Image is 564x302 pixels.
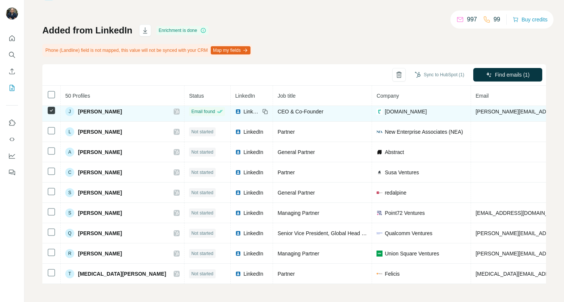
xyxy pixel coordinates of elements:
[277,109,323,115] span: CEO & Co-Founder
[191,108,215,115] span: Email found
[376,169,382,175] img: company-logo
[235,251,241,257] img: LinkedIn logo
[191,169,213,176] span: Not started
[243,169,263,176] span: LinkedIn
[243,189,263,196] span: LinkedIn
[277,230,415,236] span: Senior Vice President, Global Head of Qualcomm Ventures
[376,210,382,216] img: company-logo
[493,15,500,24] p: 99
[78,128,122,136] span: [PERSON_NAME]
[467,15,477,24] p: 997
[78,169,122,176] span: [PERSON_NAME]
[65,188,74,197] div: S
[277,190,315,196] span: General Partner
[65,168,74,177] div: C
[65,107,74,116] div: J
[376,93,399,99] span: Company
[191,230,213,237] span: Not started
[189,93,204,99] span: Status
[277,210,319,216] span: Managing Partner
[243,270,263,278] span: LinkedIn
[277,93,295,99] span: Job title
[78,108,122,115] span: [PERSON_NAME]
[156,26,208,35] div: Enrichment is done
[235,210,241,216] img: LinkedIn logo
[6,32,18,45] button: Quick start
[65,269,74,278] div: T
[385,108,427,115] span: [DOMAIN_NAME]
[6,133,18,146] button: Use Surfe API
[65,208,74,217] div: S
[376,273,382,275] img: company-logo
[235,129,241,135] img: LinkedIn logo
[277,271,295,277] span: Partner
[475,93,489,99] span: Email
[243,148,263,156] span: LinkedIn
[376,131,382,133] img: company-logo
[191,270,213,277] span: Not started
[385,189,406,196] span: redalpine
[243,250,263,257] span: LinkedIn
[385,148,404,156] span: Abstract
[65,249,74,258] div: R
[6,81,18,95] button: My lists
[78,230,122,237] span: [PERSON_NAME]
[376,149,382,155] img: company-logo
[243,230,263,237] span: LinkedIn
[385,169,419,176] span: Susa Ventures
[235,271,241,277] img: LinkedIn logo
[78,270,166,278] span: [MEDICAL_DATA][PERSON_NAME]
[6,48,18,62] button: Search
[385,270,400,278] span: Felicis
[235,169,241,175] img: LinkedIn logo
[495,71,530,79] span: Find emails (1)
[235,149,241,155] img: LinkedIn logo
[513,14,547,25] button: Buy credits
[191,250,213,257] span: Not started
[235,230,241,236] img: LinkedIn logo
[78,250,122,257] span: [PERSON_NAME]
[385,128,463,136] span: New Enterprise Associates (NEA)
[65,127,74,136] div: L
[191,210,213,216] span: Not started
[6,116,18,130] button: Use Surfe on LinkedIn
[42,24,132,36] h1: Added from LinkedIn
[235,93,255,99] span: LinkedIn
[385,250,439,257] span: Union Square Ventures
[277,251,319,257] span: Managing Partner
[235,190,241,196] img: LinkedIn logo
[385,209,425,217] span: Point72 Ventures
[191,149,213,156] span: Not started
[243,128,263,136] span: LinkedIn
[78,189,122,196] span: [PERSON_NAME]
[211,46,250,54] button: Map my fields
[6,8,18,20] img: Avatar
[6,166,18,179] button: Feedback
[6,65,18,78] button: Enrich CSV
[78,209,122,217] span: [PERSON_NAME]
[473,68,542,82] button: Find emails (1)
[6,149,18,163] button: Dashboard
[65,148,74,157] div: A
[65,93,90,99] span: 50 Profiles
[235,109,241,115] img: LinkedIn logo
[78,148,122,156] span: [PERSON_NAME]
[191,128,213,135] span: Not started
[385,230,432,237] span: Qualcomm Ventures
[409,69,469,80] button: Sync to HubSpot (1)
[243,108,260,115] span: LinkedIn
[191,189,213,196] span: Not started
[42,44,252,57] div: Phone (Landline) field is not mapped, this value will not be synced with your CRM
[277,129,295,135] span: Partner
[376,190,382,196] img: company-logo
[277,149,315,155] span: General Partner
[277,169,295,175] span: Partner
[376,230,382,236] img: company-logo
[65,229,74,238] div: Q
[243,209,263,217] span: LinkedIn
[376,109,382,115] img: company-logo
[376,251,382,257] img: company-logo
